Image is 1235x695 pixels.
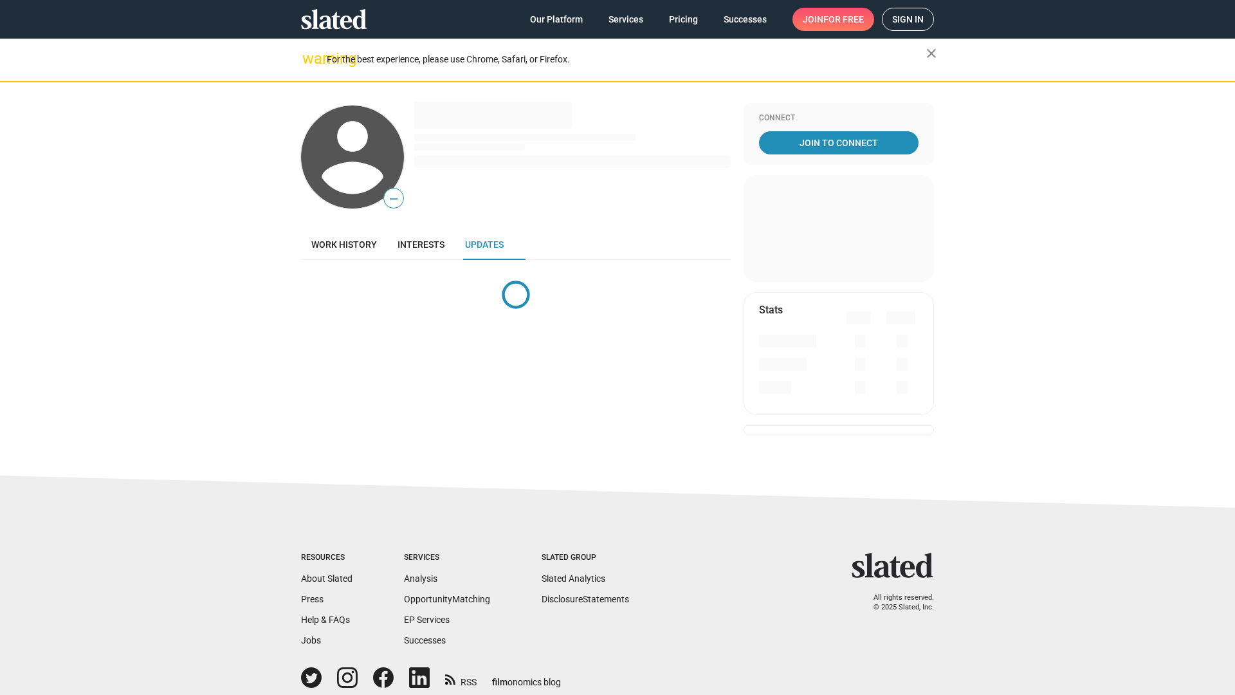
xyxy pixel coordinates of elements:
a: Slated Analytics [542,573,605,584]
span: Services [608,8,643,31]
span: Interests [398,239,444,250]
div: Slated Group [542,553,629,563]
a: Press [301,594,324,604]
span: Our Platform [530,8,583,31]
span: Work history [311,239,377,250]
a: Our Platform [520,8,593,31]
a: Join To Connect [759,131,919,154]
a: Pricing [659,8,708,31]
a: Jobs [301,635,321,645]
span: — [384,190,403,207]
span: film [492,677,508,687]
div: Services [404,553,490,563]
a: Sign in [882,8,934,31]
span: Successes [724,8,767,31]
a: Successes [404,635,446,645]
a: Services [598,8,654,31]
a: OpportunityMatching [404,594,490,604]
a: Joinfor free [792,8,874,31]
a: Updates [455,229,514,260]
span: for free [823,8,864,31]
div: Resources [301,553,352,563]
mat-icon: close [924,46,939,61]
span: Pricing [669,8,698,31]
div: For the best experience, please use Chrome, Safari, or Firefox. [327,51,926,68]
span: Updates [465,239,504,250]
a: Analysis [404,573,437,584]
a: filmonomics blog [492,666,561,689]
a: About Slated [301,573,352,584]
a: Help & FAQs [301,615,350,625]
span: Sign in [892,8,924,30]
a: RSS [445,669,477,689]
a: Successes [713,8,777,31]
a: Interests [387,229,455,260]
div: Connect [759,113,919,124]
span: Join [803,8,864,31]
mat-icon: warning [302,51,318,66]
a: Work history [301,229,387,260]
a: DisclosureStatements [542,594,629,604]
p: All rights reserved. © 2025 Slated, Inc. [860,593,934,612]
a: EP Services [404,615,450,625]
mat-card-title: Stats [759,303,783,317]
span: Join To Connect [762,131,916,154]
